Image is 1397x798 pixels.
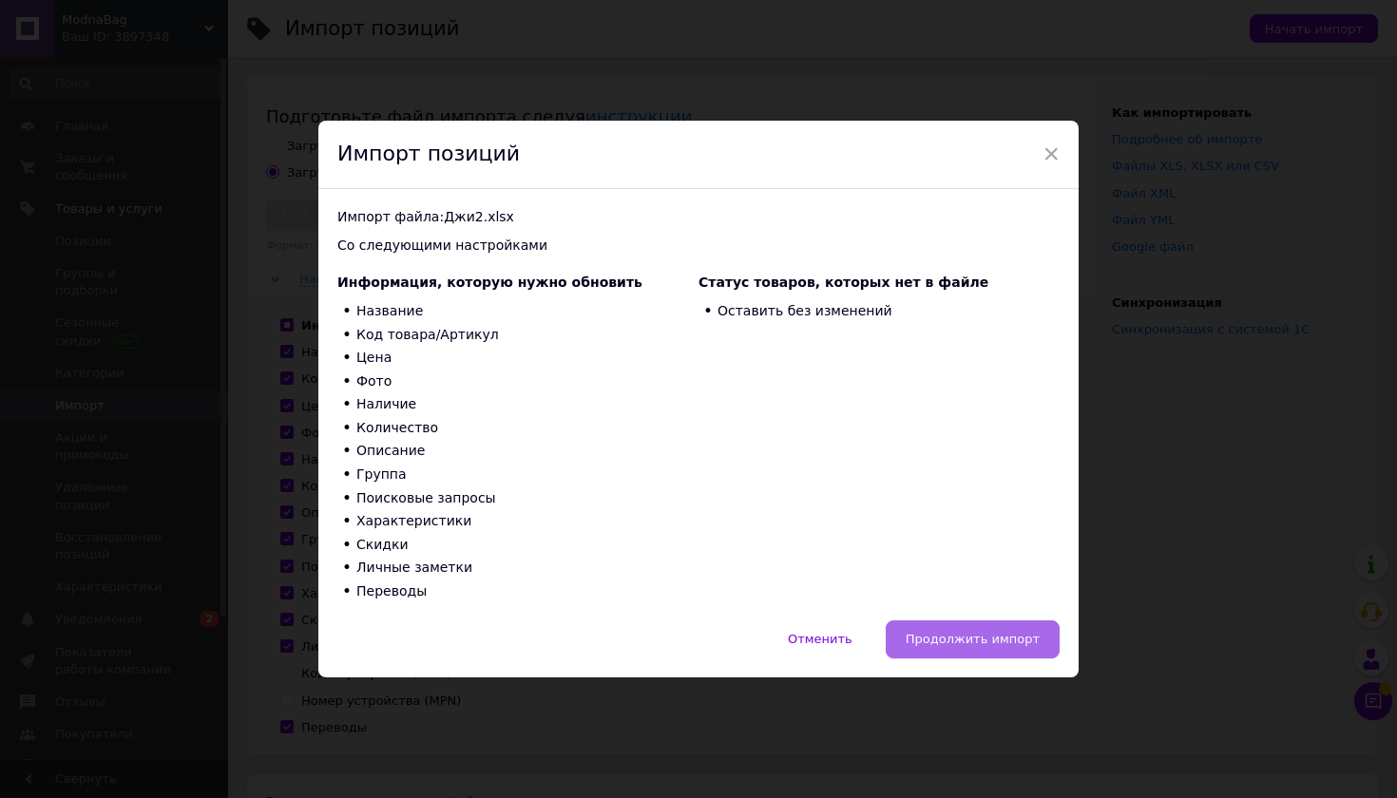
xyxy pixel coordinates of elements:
[337,486,698,510] li: Поисковые запросы
[337,208,1060,227] div: Импорт файла: Джи2.xlsx
[337,347,698,370] li: Цена
[337,393,698,417] li: Наличие
[337,510,698,534] li: Характеристики
[1043,138,1060,170] span: ×
[788,632,852,646] span: Отменить
[698,275,988,290] span: Статус товаров, которых нет в файле
[337,533,698,557] li: Скидки
[318,121,1079,189] div: Импорт позиций
[337,275,642,290] span: Информация, которую нужно обновить
[337,323,698,347] li: Код товара/Артикул
[337,299,698,323] li: Название
[337,416,698,440] li: Количество
[906,632,1040,646] span: Продолжить импорт
[337,580,698,604] li: Переводы
[337,237,1060,256] div: Со следующими настройками
[698,299,1060,323] li: Оставить без изменений
[886,620,1060,658] button: Продолжить импорт
[768,620,872,658] button: Отменить
[337,440,698,464] li: Описание
[337,464,698,487] li: Группа
[337,370,698,393] li: Фото
[337,557,698,580] li: Личные заметки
